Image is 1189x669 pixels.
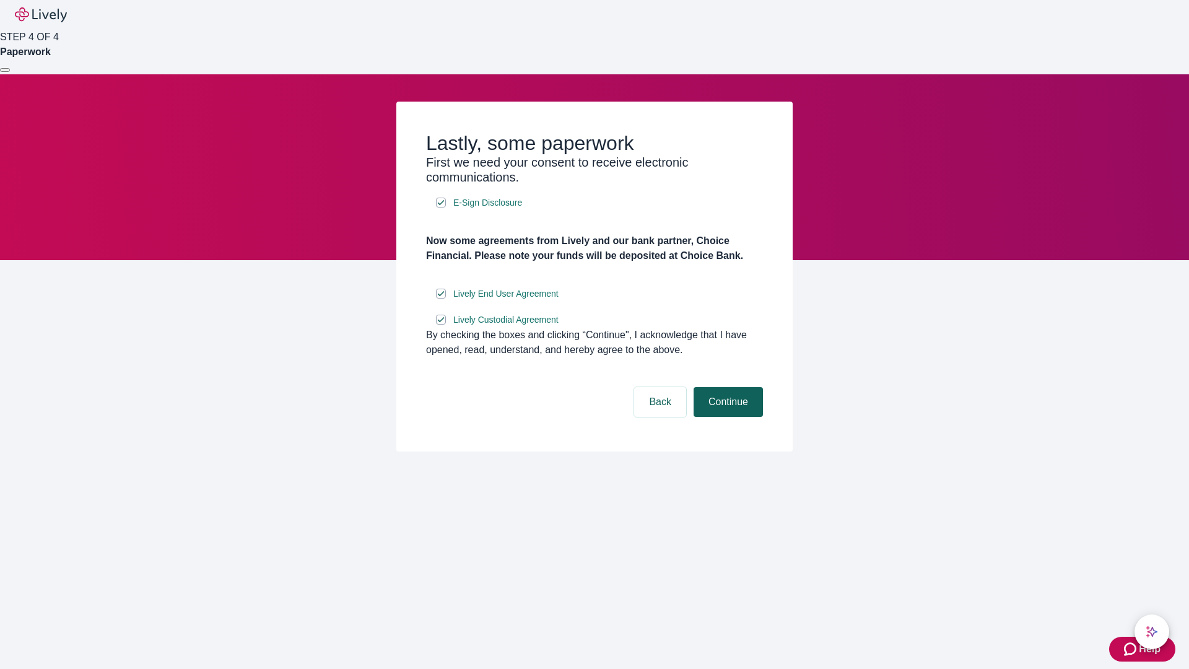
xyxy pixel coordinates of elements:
[451,286,561,302] a: e-sign disclosure document
[1124,642,1139,657] svg: Zendesk support icon
[453,196,522,209] span: E-Sign Disclosure
[453,313,559,326] span: Lively Custodial Agreement
[451,195,525,211] a: e-sign disclosure document
[451,312,561,328] a: e-sign disclosure document
[1139,642,1161,657] span: Help
[426,234,763,263] h4: Now some agreements from Lively and our bank partner, Choice Financial. Please note your funds wi...
[1135,614,1169,649] button: chat
[453,287,559,300] span: Lively End User Agreement
[426,155,763,185] h3: First we need your consent to receive electronic communications.
[426,328,763,357] div: By checking the boxes and clicking “Continue", I acknowledge that I have opened, read, understand...
[634,387,686,417] button: Back
[1146,626,1158,638] svg: Lively AI Assistant
[694,387,763,417] button: Continue
[426,131,763,155] h2: Lastly, some paperwork
[15,7,67,22] img: Lively
[1109,637,1175,662] button: Zendesk support iconHelp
